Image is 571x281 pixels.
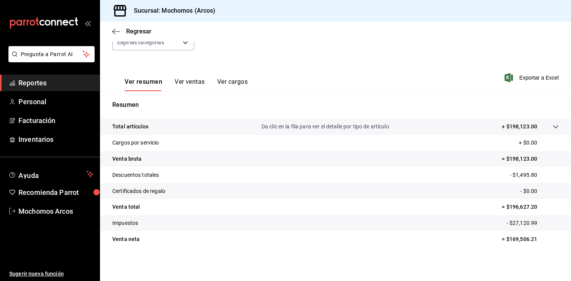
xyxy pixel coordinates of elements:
[18,170,83,179] span: Ayuda
[112,155,142,163] p: Venta bruta
[112,139,159,147] p: Cargos por servicio
[112,235,140,243] p: Venta neta
[502,203,559,211] p: = $196,627.20
[117,38,164,46] span: Elige las categorías
[21,50,83,58] span: Pregunta a Parrot AI
[126,28,151,35] span: Regresar
[18,134,93,145] span: Inventarios
[502,155,559,163] p: = $198,123.00
[519,139,559,147] p: + $0.00
[18,96,93,107] span: Personal
[112,219,138,227] p: Impuestos
[217,78,248,91] button: Ver cargos
[506,219,559,227] p: - $27,120.99
[506,73,559,82] button: Exportar a Excel
[112,28,151,35] button: Regresar
[8,46,95,62] button: Pregunta a Parrot AI
[18,78,93,88] span: Reportes
[112,171,159,179] p: Descuentos totales
[125,78,248,91] div: navigation tabs
[520,187,559,195] p: - $0.00
[128,6,215,15] h3: Sucursal: Mochomos (Arcos)
[112,187,165,195] p: Certificados de regalo
[175,78,205,91] button: Ver ventas
[125,78,162,91] button: Ver resumen
[112,123,148,131] p: Total artículos
[112,100,559,110] p: Resumen
[502,123,537,131] p: + $198,123.00
[18,187,93,198] span: Recomienda Parrot
[502,235,559,243] p: = $169,506.21
[18,206,93,216] span: Mochomos Arcos
[261,123,389,131] p: Da clic en la fila para ver el detalle por tipo de artículo
[85,20,91,26] button: open_drawer_menu
[112,203,140,211] p: Venta total
[18,115,93,126] span: Facturación
[510,171,559,179] p: - $1,495.80
[9,270,93,278] span: Sugerir nueva función
[5,56,95,64] a: Pregunta a Parrot AI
